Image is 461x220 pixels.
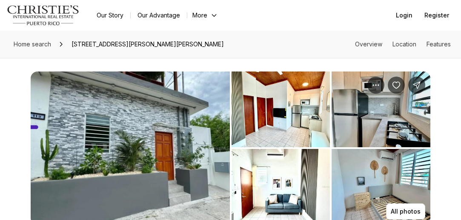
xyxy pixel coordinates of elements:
a: Our Story [90,9,130,21]
a: Skip to: Features [427,40,451,48]
a: Home search [10,37,54,51]
p: All photos [391,208,421,215]
button: Register [419,7,454,24]
span: [STREET_ADDRESS][PERSON_NAME][PERSON_NAME] [68,37,227,51]
span: Login [396,12,412,19]
span: Home search [14,40,51,48]
button: All photos [386,203,425,220]
button: Login [391,7,418,24]
a: Our Advantage [131,9,187,21]
nav: Page section menu [355,41,451,48]
button: View image gallery [232,71,330,147]
a: Skip to: Overview [355,40,382,48]
button: Property options [367,77,384,94]
button: More [187,9,223,21]
button: Save Property: 119 SANTA CECILIA [388,77,405,94]
button: Share Property: 119 SANTA CECILIA [408,77,425,94]
span: Register [424,12,449,19]
button: View image gallery [332,71,430,147]
a: Skip to: Location [392,40,416,48]
img: logo [7,5,80,26]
